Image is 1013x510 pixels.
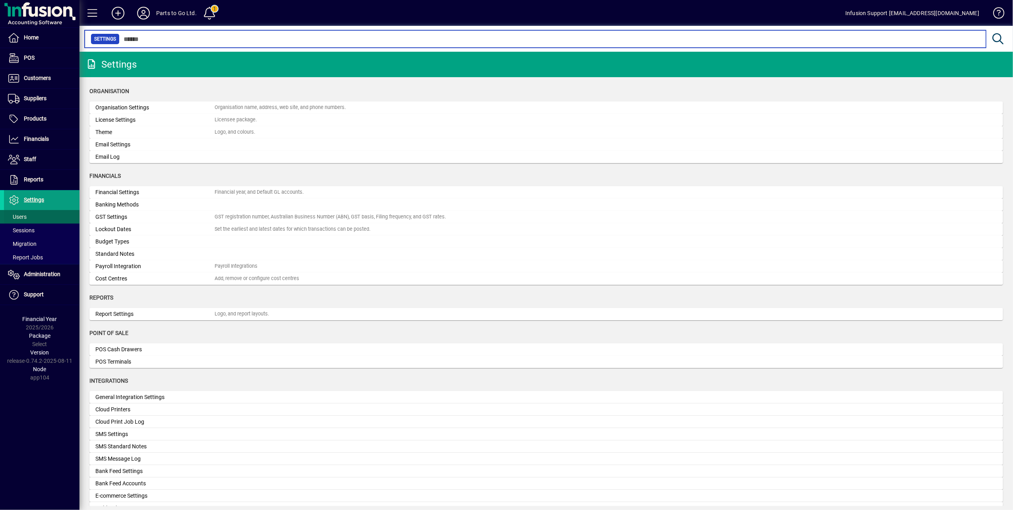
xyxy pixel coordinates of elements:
[24,95,46,101] span: Suppliers
[33,366,46,372] span: Node
[89,416,1003,428] a: Cloud Print Job Log
[24,136,49,142] span: Financials
[215,263,258,270] div: Payroll Integrations
[95,103,215,112] div: Organisation Settings
[24,75,51,81] span: Customers
[95,200,215,209] div: Banking Methods
[94,35,116,43] span: Settings
[95,128,215,136] div: Theme
[4,68,79,88] a: Customers
[105,6,131,20] button: Add
[4,170,79,190] a: Reports
[89,114,1003,126] a: License SettingsLicensee package.
[24,271,60,277] span: Administration
[24,34,39,41] span: Home
[89,138,1003,151] a: Email Settings
[8,241,37,247] span: Migration
[89,428,1003,440] a: SMS Settings
[4,265,79,284] a: Administration
[89,294,113,301] span: Reports
[89,477,1003,490] a: Bank Feed Accounts
[24,55,35,61] span: POS
[89,490,1003,502] a: E-commerce Settings
[89,260,1003,273] a: Payroll IntegrationPayroll Integrations
[89,330,128,336] span: Point of Sale
[95,393,215,401] div: General Integration Settings
[4,150,79,169] a: Staff
[89,151,1003,163] a: Email Log
[4,251,79,264] a: Report Jobs
[8,214,27,220] span: Users
[89,88,129,94] span: Organisation
[987,2,1003,27] a: Knowledge Base
[89,453,1003,465] a: SMS Message Log
[89,465,1003,477] a: Bank Feed Settings
[29,333,50,339] span: Package
[95,479,215,488] div: Bank Feed Accounts
[95,310,215,318] div: Report Settings
[845,7,979,19] div: Infusion Support [EMAIL_ADDRESS][DOMAIN_NAME]
[95,116,215,124] div: License Settings
[95,358,215,366] div: POS Terminals
[89,343,1003,356] a: POS Cash Drawers
[89,211,1003,223] a: GST SettingsGST registration number, Australian Business Number (ABN), GST basis, Filing frequenc...
[89,391,1003,403] a: General Integration Settings
[89,236,1003,248] a: Budget Types
[95,274,215,283] div: Cost Centres
[24,176,43,183] span: Reports
[89,356,1003,368] a: POS Terminals
[89,186,1003,199] a: Financial SettingsFinancial year, and Default GL accounts.
[24,291,44,298] span: Support
[95,405,215,414] div: Cloud Printers
[215,104,346,111] div: Organisation name, address, web site, and phone numbers.
[24,156,36,162] span: Staff
[4,210,79,224] a: Users
[8,227,35,234] span: Sessions
[95,455,215,463] div: SMS Message Log
[95,492,215,500] div: E-commerce Settings
[4,129,79,149] a: Financials
[215,128,255,136] div: Logo, and colours.
[215,275,299,282] div: Add, remove or configure cost centres
[215,213,446,221] div: GST registration number, Australian Business Number (ABN), GST basis, Filing frequency, and GST r...
[4,224,79,237] a: Sessions
[24,197,44,203] span: Settings
[4,109,79,129] a: Products
[89,126,1003,138] a: ThemeLogo, and colours.
[215,226,370,233] div: Set the earliest and latest dates for which transactions can be posted.
[89,378,128,384] span: Integrations
[95,442,215,451] div: SMS Standard Notes
[215,116,257,124] div: Licensee package.
[31,349,49,356] span: Version
[4,28,79,48] a: Home
[23,316,57,322] span: Financial Year
[4,237,79,251] a: Migration
[215,310,269,318] div: Logo, and report layouts.
[8,254,43,261] span: Report Jobs
[95,345,215,354] div: POS Cash Drawers
[95,430,215,438] div: SMS Settings
[95,225,215,234] div: Lockout Dates
[89,199,1003,211] a: Banking Methods
[4,89,79,109] a: Suppliers
[95,153,215,161] div: Email Log
[95,237,215,246] div: Budget Types
[215,189,304,196] div: Financial year, and Default GL accounts.
[24,115,46,122] span: Products
[89,101,1003,114] a: Organisation SettingsOrganisation name, address, web site, and phone numbers.
[95,418,215,426] div: Cloud Print Job Log
[89,273,1003,285] a: Cost CentresAdd, remove or configure cost centres
[95,250,215,258] div: Standard Notes
[95,140,215,149] div: Email Settings
[89,248,1003,260] a: Standard Notes
[89,173,121,179] span: Financials
[4,48,79,68] a: POS
[89,223,1003,236] a: Lockout DatesSet the earliest and latest dates for which transactions can be posted.
[156,7,197,19] div: Parts to Go Ltd.
[131,6,156,20] button: Profile
[4,285,79,305] a: Support
[95,188,215,197] div: Financial Settings
[89,403,1003,416] a: Cloud Printers
[89,440,1003,453] a: SMS Standard Notes
[95,213,215,221] div: GST Settings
